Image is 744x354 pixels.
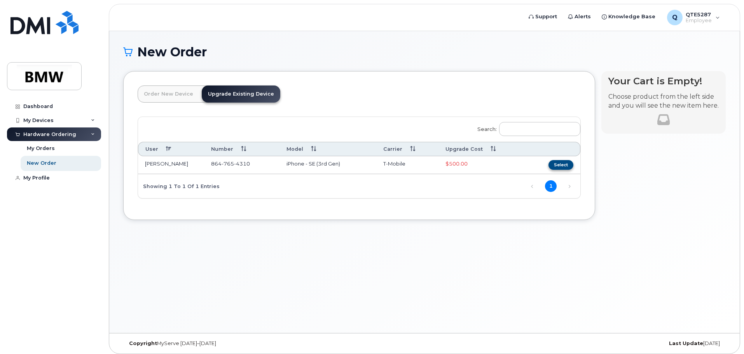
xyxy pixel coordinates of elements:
iframe: Messenger Launcher [710,320,738,348]
input: Search: [499,122,580,136]
a: Order New Device [138,85,199,103]
div: MyServe [DATE]–[DATE] [123,340,324,347]
span: 765 [222,160,234,167]
th: User: activate to sort column descending [138,142,204,156]
span: Full Upgrade Eligibility Date 2026-09-18 [445,160,468,167]
a: 1 [545,180,557,192]
strong: Last Update [669,340,703,346]
th: Upgrade Cost: activate to sort column ascending [438,142,526,156]
div: Showing 1 to 1 of 1 entries [138,179,220,192]
td: [PERSON_NAME] [138,156,204,174]
div: [DATE] [525,340,726,347]
th: Model: activate to sort column ascending [279,142,376,156]
strong: Copyright [129,340,157,346]
a: Next [564,181,575,192]
button: Select [548,160,573,170]
label: Search: [472,117,580,139]
h1: New Order [123,45,726,59]
span: 864 [211,160,250,167]
a: Upgrade Existing Device [202,85,280,103]
span: 4310 [234,160,250,167]
td: iPhone - SE (3rd Gen) [279,156,376,174]
th: Number: activate to sort column ascending [204,142,279,156]
td: T-Mobile [376,156,438,174]
p: Choose product from the left side and you will see the new item here. [608,92,719,110]
th: Carrier: activate to sort column ascending [376,142,438,156]
a: Previous [526,181,538,192]
h4: Your Cart is Empty! [608,76,719,86]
